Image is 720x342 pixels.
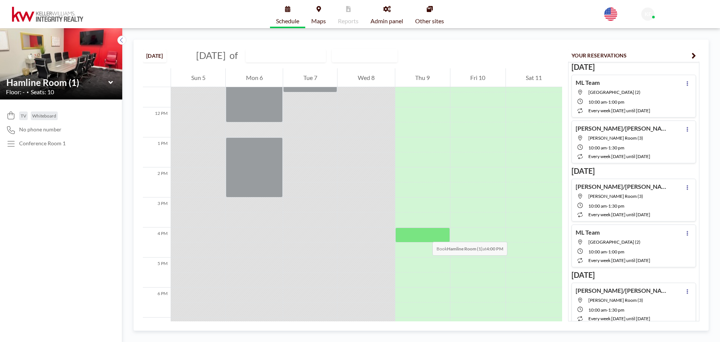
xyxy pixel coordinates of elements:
span: No phone number [19,126,61,133]
span: - [607,249,608,255]
b: 4:00 PM [486,246,503,252]
input: Hamline Room (1) [246,50,318,62]
h4: ML Team [576,79,600,86]
img: organization-logo [12,7,83,22]
span: - [607,145,608,151]
div: 11 AM [143,77,171,107]
span: 10:00 AM [588,249,607,255]
h3: [DATE] [571,166,696,176]
div: 3 PM [143,197,171,227]
h3: [DATE] [571,270,696,280]
span: 1:30 PM [608,203,624,209]
span: Admin panel [370,18,403,24]
div: 5 PM [143,258,171,288]
button: [DATE] [143,49,166,62]
span: 10:00 AM [588,203,607,209]
span: 10:00 AM [588,99,607,105]
span: Whiteboard [32,113,56,119]
span: every week [DATE] until [DATE] [588,154,650,159]
span: 1:00 PM [608,99,624,105]
span: - [607,307,608,313]
span: 1:30 PM [608,145,624,151]
span: Lexington Room (2) [588,89,640,95]
div: Sun 5 [171,68,225,87]
span: Snelling Room (3) [588,193,643,199]
span: KWIR Front Desk [657,8,699,15]
span: Other sites [415,18,444,24]
span: 10:00 AM [588,145,607,151]
span: Admin [657,15,671,21]
div: Fri 10 [450,68,505,87]
span: Snelling Room (3) [588,135,643,141]
div: 4 PM [143,227,171,258]
h4: [PERSON_NAME]/[PERSON_NAME] [576,125,669,132]
div: Search for option [332,49,397,62]
span: Schedule [276,18,299,24]
div: Sat 11 [506,68,562,87]
span: TV [21,113,26,119]
span: • [27,90,29,95]
span: of [229,50,238,61]
button: YOUR RESERVATIONS [568,49,699,62]
h3: [DATE] [571,62,696,72]
div: 6 PM [143,288,171,318]
h4: [PERSON_NAME]/[PERSON_NAME] [576,183,669,190]
span: WEEKLY VIEW [334,51,376,60]
p: Conference Room 1 [19,140,66,147]
span: - [607,99,608,105]
div: 1 PM [143,137,171,167]
span: 1:00 PM [608,249,624,255]
span: - [607,203,608,209]
span: Maps [311,18,326,24]
div: 12 PM [143,107,171,137]
h4: ML Team [576,229,600,236]
span: 10:00 AM [588,307,607,313]
div: Wed 8 [337,68,394,87]
span: Seats: 10 [31,88,54,96]
input: Hamline Room (1) [6,77,108,88]
span: Reports [338,18,358,24]
span: every week [DATE] until [DATE] [588,108,650,113]
div: 2 PM [143,167,171,197]
span: Lexington Room (2) [588,239,640,245]
span: 1:30 PM [608,307,624,313]
span: every week [DATE] until [DATE] [588,212,650,217]
span: Floor: - [6,88,25,96]
span: KF [645,11,651,18]
span: Snelling Room (3) [588,297,643,303]
span: every week [DATE] until [DATE] [588,258,650,263]
input: Search for option [377,51,385,60]
div: Mon 6 [226,68,283,87]
span: every week [DATE] until [DATE] [588,316,650,321]
span: [DATE] [196,50,226,61]
div: Thu 9 [395,68,450,87]
h4: [PERSON_NAME]/[PERSON_NAME] [576,287,669,294]
span: Book at [432,242,507,256]
div: Tue 7 [283,68,337,87]
b: Hamline Room (1) [447,246,483,252]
